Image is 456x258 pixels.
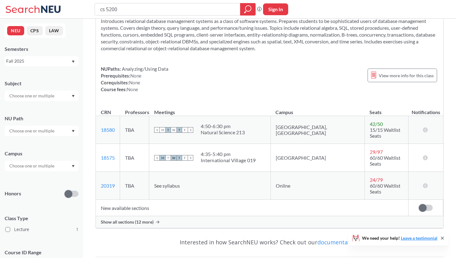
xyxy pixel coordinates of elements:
[6,58,71,64] div: Fall 2025
[100,4,236,15] input: Class, professor, course number, "phrase"
[182,127,188,133] span: F
[188,155,193,161] span: S
[379,72,434,79] span: View more info for this class
[101,155,115,161] a: 18575
[188,127,193,133] span: S
[96,233,444,251] div: Interested in how SearchNEU works? Check out our
[101,219,154,225] span: Show all sections (12 more)
[5,150,78,157] div: Campus
[5,91,78,101] div: Dropdown arrow
[244,5,252,14] svg: magnifying glass
[370,155,400,167] span: 60/60 Waitlist Seats
[5,115,78,122] div: NU Path
[370,121,383,127] span: 42 / 50
[362,236,437,240] span: We need your help!
[182,155,188,161] span: F
[5,56,78,66] div: Fall 2025Dropdown arrow
[171,155,177,161] span: W
[130,73,141,78] span: None
[154,183,180,189] span: See syllabus
[270,144,364,172] td: [GEOGRAPHIC_DATA]
[154,155,160,161] span: S
[129,80,140,85] span: None
[5,190,21,197] p: Honors
[5,215,78,222] span: Class Type
[270,103,364,116] th: Campus
[7,26,24,35] button: NEU
[177,127,182,133] span: T
[370,127,400,139] span: 15/15 Waitlist Seats
[5,46,78,52] div: Semesters
[45,26,63,35] button: LAW
[317,238,360,246] a: documentation!
[76,226,78,233] span: 1
[120,103,149,116] th: Professors
[101,18,438,52] section: Introduces relational database management systems as a class of software systems. Prepares studen...
[177,155,182,161] span: T
[120,116,149,144] td: TBA
[72,60,75,63] svg: Dropdown arrow
[127,87,138,92] span: None
[160,127,165,133] span: M
[5,225,78,234] label: Lecture
[5,161,78,171] div: Dropdown arrow
[27,26,43,35] button: CPS
[240,3,256,16] div: magnifying glass
[409,103,443,116] th: Notifications
[120,172,149,200] td: TBA
[370,149,383,155] span: 29 / 97
[165,127,171,133] span: T
[5,126,78,136] div: Dropdown arrow
[72,95,75,97] svg: Dropdown arrow
[6,92,58,100] input: Choose one or multiple
[201,151,256,157] div: 4:35 - 5:40 pm
[101,127,115,133] a: 18580
[6,127,58,135] input: Choose one or multiple
[401,235,437,241] a: Leave a testimonial
[201,123,245,129] div: 4:50 - 6:30 pm
[270,116,364,144] td: [GEOGRAPHIC_DATA], [GEOGRAPHIC_DATA]
[6,162,58,170] input: Choose one or multiple
[201,157,256,163] div: International Village 019
[72,130,75,132] svg: Dropdown arrow
[5,80,78,87] div: Subject
[96,216,443,228] div: Show all sections (12 more)
[370,177,383,183] span: 24 / 79
[121,66,168,72] span: Analyzing/Using Data
[171,127,177,133] span: W
[201,129,245,136] div: Natural Science 213
[120,144,149,172] td: TBA
[101,65,168,93] div: NUPaths: Prerequisites: Corequisites: Course fees:
[370,183,400,194] span: 60/60 Waitlist Seats
[165,155,171,161] span: T
[364,103,408,116] th: Seats
[72,165,75,167] svg: Dropdown arrow
[96,200,409,216] td: New available sections
[270,172,364,200] td: Online
[101,109,111,116] div: CRN
[149,103,271,116] th: Meetings
[160,155,165,161] span: M
[5,249,78,256] p: Course ID Range
[101,183,115,189] a: 20319
[154,127,160,133] span: S
[263,3,288,15] button: Sign In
